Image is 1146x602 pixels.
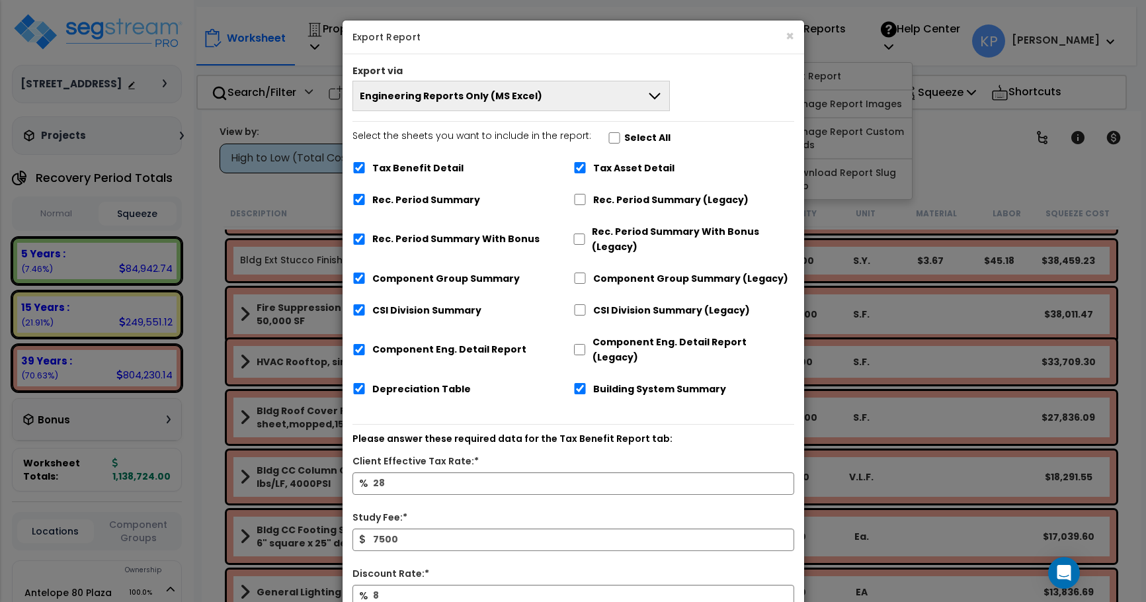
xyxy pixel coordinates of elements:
label: Depreciation Table [372,382,471,397]
label: Client Effective Tax Rate:* [352,454,479,469]
span: $ [359,532,366,547]
div: Open Intercom Messenger [1048,557,1080,589]
label: Component Group Summary [372,271,520,286]
label: Building System Summary [593,382,726,397]
p: Select the sheets you want to include in the report: [352,128,591,144]
label: Component Group Summary (Legacy) [593,271,788,286]
label: Discount Rate:* [352,566,429,581]
label: Component Eng. Detail Report (Legacy) [593,335,794,365]
span: Engineering Reports Only (MS Excel) [360,89,542,103]
input: Select the sheets you want to include in the report:Select All [608,132,621,144]
label: Component Eng. Detail Report [372,342,526,357]
label: Rec. Period Summary With Bonus [372,232,540,247]
h5: Export Report [352,30,794,44]
p: Please answer these required data for the Tax Benefit Report tab: [352,431,794,447]
label: Tax Asset Detail [593,161,675,176]
label: Rec. Period Summary (Legacy) [593,193,749,208]
label: Select All [624,130,671,146]
label: CSI Division Summary [372,303,481,318]
label: Tax Benefit Detail [372,161,464,176]
button: × [786,29,794,43]
label: CSI Division Summary (Legacy) [593,303,750,318]
label: Study Fee:* [352,510,407,525]
label: Rec. Period Summary [372,193,480,208]
label: Rec. Period Summary With Bonus (Legacy) [592,224,794,255]
button: Engineering Reports Only (MS Excel) [352,81,671,111]
span: % [359,476,368,491]
label: Export via [352,64,403,77]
